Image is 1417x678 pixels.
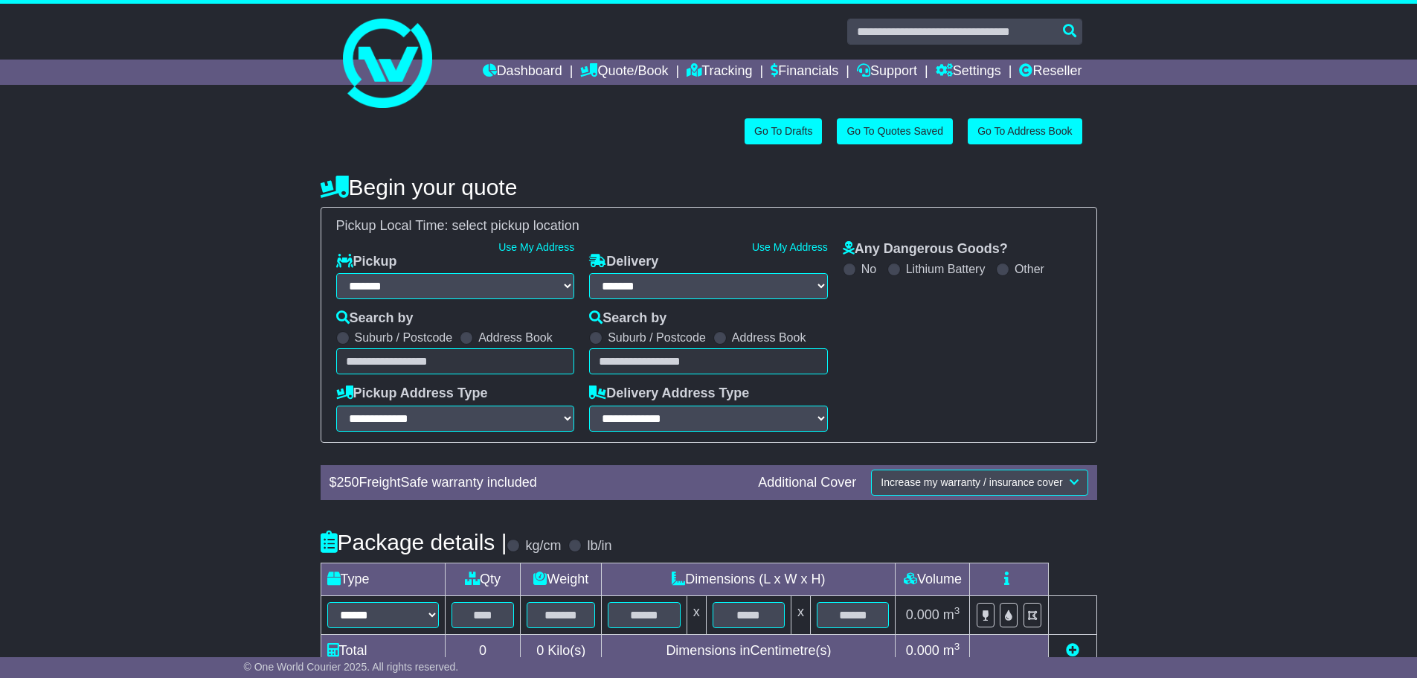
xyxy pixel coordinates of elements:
a: Go To Quotes Saved [837,118,953,144]
label: Search by [589,310,666,327]
td: x [791,595,811,634]
sup: 3 [954,641,960,652]
span: m [943,607,960,622]
td: Kilo(s) [521,634,602,667]
span: Increase my warranty / insurance cover [881,476,1062,488]
label: Lithium Battery [906,262,986,276]
label: lb/in [587,538,611,554]
a: Financials [771,60,838,85]
a: Settings [936,60,1001,85]
td: Qty [445,563,521,595]
td: Dimensions (L x W x H) [602,563,896,595]
td: Total [321,634,445,667]
td: 0 [445,634,521,667]
label: Pickup [336,254,397,270]
a: Go To Drafts [745,118,822,144]
label: Address Book [732,330,806,345]
label: Delivery Address Type [589,386,749,402]
label: Delivery [589,254,658,270]
label: kg/cm [525,538,561,554]
label: Pickup Address Type [336,386,488,402]
div: Pickup Local Time: [329,218,1089,234]
span: select pickup location [452,218,579,233]
a: Support [857,60,917,85]
a: Go To Address Book [968,118,1082,144]
span: 0.000 [906,607,939,622]
a: Reseller [1019,60,1082,85]
td: Dimensions in Centimetre(s) [602,634,896,667]
label: Address Book [478,330,553,345]
label: Other [1015,262,1044,276]
a: Use My Address [498,241,574,253]
label: Any Dangerous Goods? [843,241,1008,258]
h4: Package details | [321,530,507,554]
span: 250 [337,475,359,490]
label: Search by [336,310,414,327]
a: Quote/Book [580,60,668,85]
label: No [861,262,876,276]
a: Dashboard [483,60,562,85]
label: Suburb / Postcode [608,330,706,345]
td: Volume [896,563,970,595]
span: m [943,643,960,658]
a: Add new item [1066,643,1079,658]
span: 0 [536,643,544,658]
a: Use My Address [752,241,828,253]
td: Type [321,563,445,595]
td: x [687,595,706,634]
a: Tracking [687,60,752,85]
span: © One World Courier 2025. All rights reserved. [244,661,459,673]
div: $ FreightSafe warranty included [322,475,751,491]
sup: 3 [954,605,960,616]
label: Suburb / Postcode [355,330,453,345]
div: Additional Cover [751,475,864,491]
button: Increase my warranty / insurance cover [871,470,1087,496]
h4: Begin your quote [321,175,1097,199]
td: Weight [521,563,602,595]
span: 0.000 [906,643,939,658]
